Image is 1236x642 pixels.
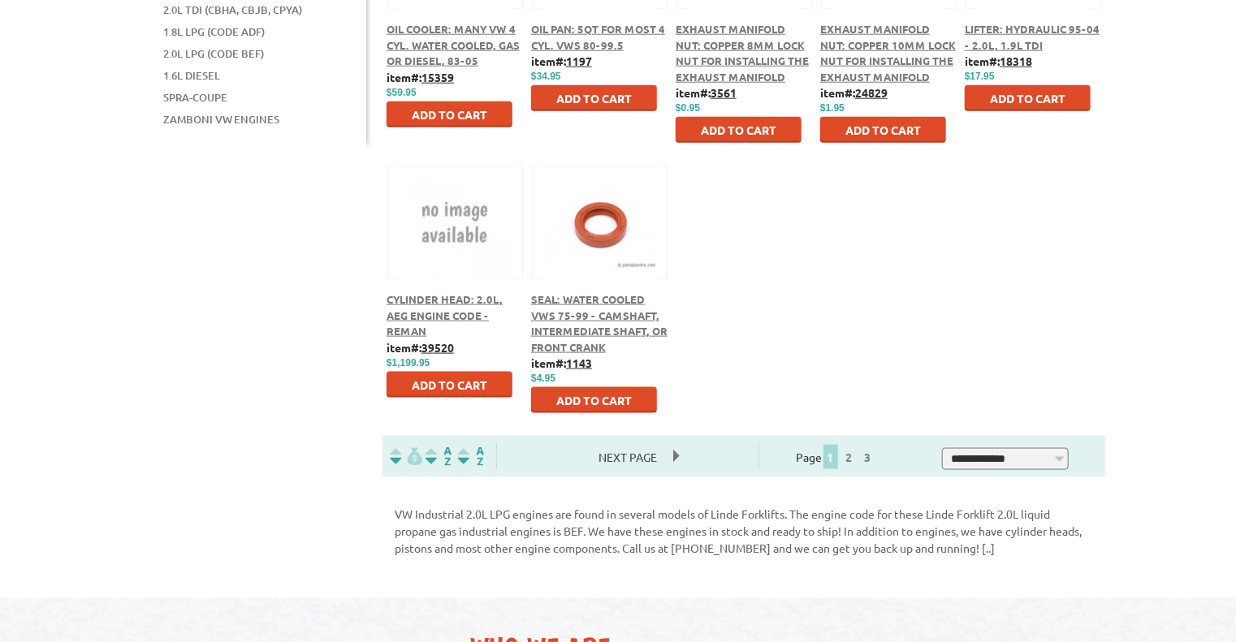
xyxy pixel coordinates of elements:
b: item#: [676,85,737,100]
a: 2 [842,450,857,464]
button: Add to Cart [387,372,512,398]
div: Page [758,443,914,470]
a: 1.6L Diesel [163,65,220,86]
a: Lifter: Hydraulic 95-04 - 2.0L, 1.9L TDI [965,22,1100,52]
span: Add to Cart [556,393,632,407]
b: item#: [965,54,1032,68]
p: VW Industrial 2.0L LPG engines are found in several models of Linde Forklifts. The engine code fo... [395,506,1093,557]
a: Exhaust Manifold Nut: Copper 8mm Lock Nut for Installing the Exhaust Manifold [676,22,809,84]
span: Add to Cart [701,123,776,137]
b: item#: [820,85,888,100]
span: 1 [823,445,838,469]
button: Add to Cart [820,117,946,143]
a: Exhaust Manifold Nut: Copper 10mm Lock Nut for Installing the Exhaust Manifold [820,22,956,84]
span: $59.95 [387,87,417,98]
b: item#: [387,340,454,355]
span: Add to Cart [412,107,487,122]
button: Add to Cart [676,117,802,143]
b: item#: [387,70,454,84]
u: 3561 [711,85,737,100]
button: Add to Cart [387,101,512,127]
a: Oil Pan: 5Qt For Most 4 Cyl. VWs 80-99.5 [531,22,665,52]
span: Add to Cart [845,123,921,137]
u: 1143 [566,355,592,370]
a: Seal: Water Cooled VWs 75-99 - Camshaft, Intermediate Shaft, or Front Crank [531,292,668,354]
span: $0.95 [676,102,700,114]
button: Add to Cart [531,387,657,413]
img: Sort by Headline [422,447,455,466]
span: Add to Cart [556,91,632,106]
a: Next Page [582,450,673,464]
button: Add to Cart [531,85,657,111]
a: Spra-Coupe [163,87,227,108]
a: Zamboni VW Engines [163,109,279,130]
button: Add to Cart [965,85,1091,111]
span: $34.95 [531,71,561,82]
span: $4.95 [531,373,555,384]
span: $17.95 [965,71,995,82]
span: $1,199.95 [387,357,430,368]
u: 39520 [421,340,454,355]
u: 1197 [566,54,592,68]
u: 15359 [421,70,454,84]
span: $1.95 [820,102,845,114]
a: 1.8L LPG (Code ADF) [163,21,265,42]
img: Sort by Sales Rank [455,447,487,466]
a: Oil Cooler: Many VW 4 Cyl. water cooled, Gas or Diesel, 83-05 [387,22,520,67]
a: 2.0L LPG (Code BEF) [163,43,264,64]
a: Cylinder Head: 2.0L, AEG Engine Code - Reman [387,292,503,338]
a: 3 [861,450,875,464]
u: 24829 [855,85,888,100]
span: Add to Cart [412,377,487,392]
span: Next Page [582,445,673,469]
img: filterpricelow.svg [390,447,422,466]
span: Add to Cart [990,91,1065,106]
u: 18318 [1000,54,1032,68]
b: item#: [531,355,592,370]
b: item#: [531,54,592,68]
